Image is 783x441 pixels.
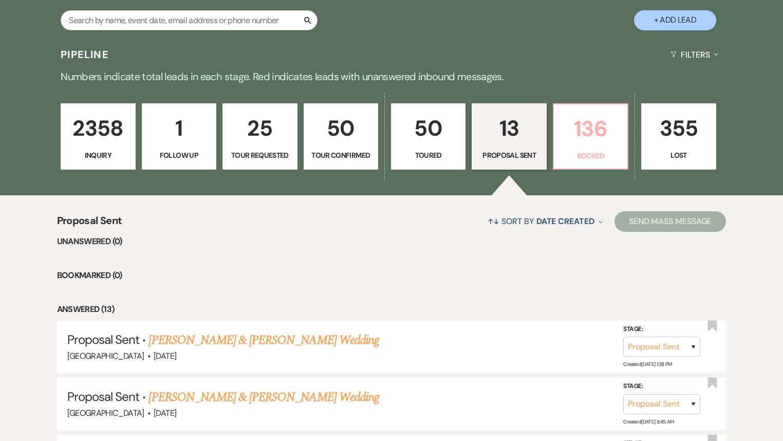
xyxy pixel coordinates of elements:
[229,111,290,145] p: 25
[57,303,726,316] li: Answered (13)
[57,213,122,235] span: Proposal Sent
[553,103,628,170] a: 136Booked
[641,103,716,170] a: 355Lost
[488,216,500,227] span: ↑↓
[61,10,318,30] input: Search by name, event date, email address or phone number
[483,208,607,235] button: Sort By Date Created
[57,235,726,248] li: Unanswered (0)
[666,41,722,68] button: Filters
[623,361,672,367] span: Created: [DATE] 1:38 PM
[154,408,176,418] span: [DATE]
[22,68,761,85] p: Numbers indicate total leads in each stage. Red indicates leads with unanswered inbound messages.
[478,111,539,145] p: 13
[648,150,709,161] p: Lost
[536,216,594,227] span: Date Created
[391,103,465,170] a: 50Toured
[67,150,128,161] p: Inquiry
[67,332,140,347] span: Proposal Sent
[229,150,290,161] p: Tour Requested
[310,150,371,161] p: Tour Confirmed
[560,112,621,146] p: 136
[67,408,144,418] span: [GEOGRAPHIC_DATA]
[623,324,700,335] label: Stage:
[154,351,176,361] span: [DATE]
[148,331,379,350] a: [PERSON_NAME] & [PERSON_NAME] Wedding
[623,418,674,425] span: Created: [DATE] 8:45 AM
[560,150,621,161] p: Booked
[67,389,140,405] span: Proposal Sent
[478,150,539,161] p: Proposal Sent
[57,269,726,282] li: Bookmarked (0)
[67,111,128,145] p: 2358
[61,47,109,62] h3: Pipeline
[614,211,726,232] button: Send Mass Message
[634,10,716,30] button: + Add Lead
[304,103,378,170] a: 50Tour Confirmed
[67,351,144,361] span: [GEOGRAPHIC_DATA]
[148,111,210,145] p: 1
[61,103,135,170] a: 2358Inquiry
[148,388,379,407] a: [PERSON_NAME] & [PERSON_NAME] Wedding
[648,111,709,145] p: 355
[222,103,297,170] a: 25Tour Requested
[142,103,216,170] a: 1Follow Up
[310,111,371,145] p: 50
[398,111,459,145] p: 50
[623,381,700,392] label: Stage:
[148,150,210,161] p: Follow Up
[472,103,546,170] a: 13Proposal Sent
[398,150,459,161] p: Toured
